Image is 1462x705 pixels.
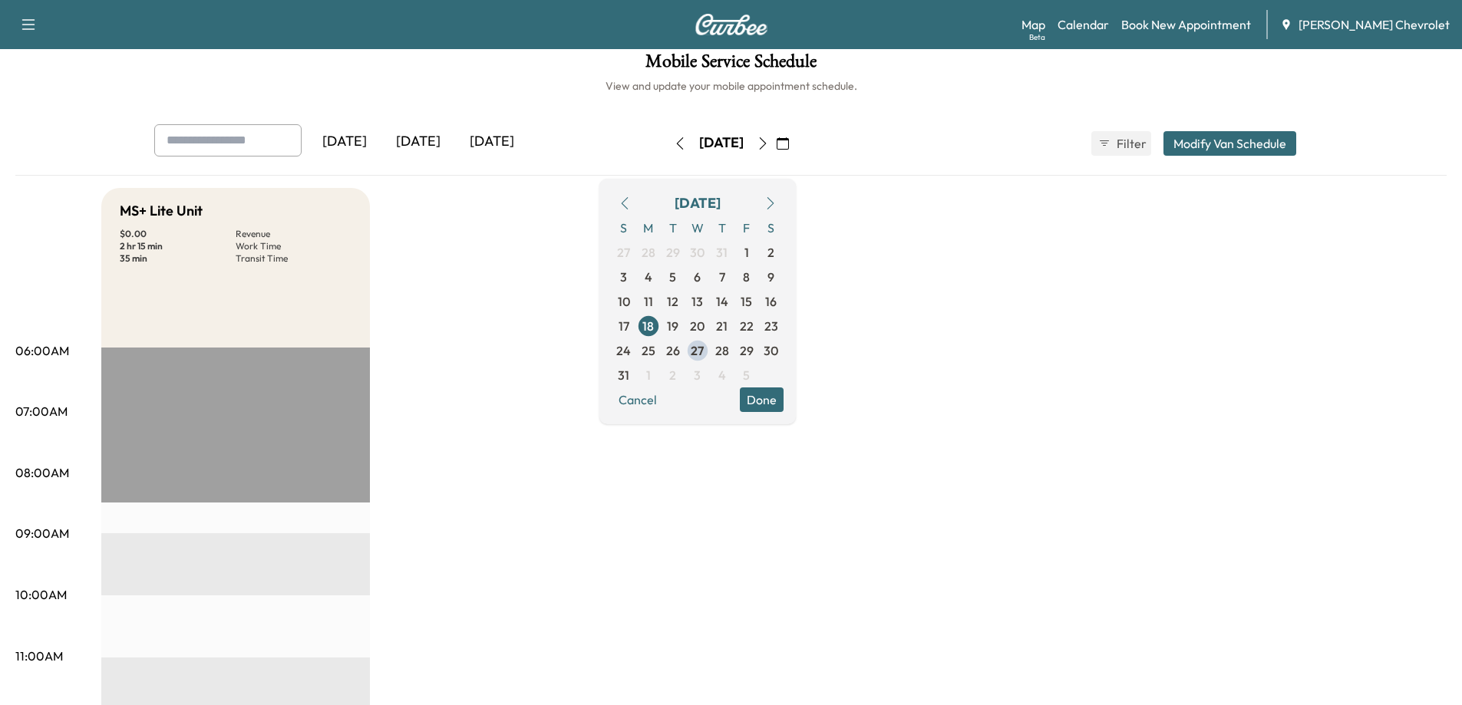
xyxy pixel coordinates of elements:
p: 08:00AM [15,463,69,482]
span: S [612,216,636,240]
span: 9 [767,268,774,286]
span: 24 [616,341,631,360]
div: [DATE] [381,124,455,160]
span: W [685,216,710,240]
span: 8 [743,268,750,286]
span: 19 [667,317,678,335]
button: Done [740,387,784,412]
button: Cancel [612,387,664,412]
div: [DATE] [699,133,744,153]
span: T [710,216,734,240]
a: Book New Appointment [1121,15,1251,34]
p: Transit Time [236,252,351,265]
button: Filter [1091,131,1151,156]
span: 28 [715,341,729,360]
span: 5 [743,366,750,384]
div: Beta [1029,31,1045,43]
span: 31 [716,243,728,262]
span: 30 [690,243,705,262]
span: F [734,216,759,240]
h1: Mobile Service Schedule [15,52,1447,78]
img: Curbee Logo [695,14,768,35]
div: [DATE] [455,124,529,160]
p: 2 hr 15 min [120,240,236,252]
span: 30 [764,341,778,360]
span: Filter [1117,134,1144,153]
span: 13 [691,292,703,311]
span: S [759,216,784,240]
span: 6 [694,268,701,286]
p: 07:00AM [15,402,68,420]
p: Work Time [236,240,351,252]
button: Modify Van Schedule [1163,131,1296,156]
span: 10 [618,292,630,311]
span: 1 [646,366,651,384]
div: [DATE] [308,124,381,160]
span: T [661,216,685,240]
span: 11 [644,292,653,311]
span: 28 [642,243,655,262]
p: 09:00AM [15,524,69,542]
div: [DATE] [675,193,721,214]
a: Calendar [1058,15,1109,34]
span: 27 [691,341,704,360]
span: 3 [694,366,701,384]
p: 35 min [120,252,236,265]
span: 18 [642,317,654,335]
span: 21 [716,317,728,335]
span: 16 [765,292,777,311]
span: 1 [744,243,749,262]
a: MapBeta [1021,15,1045,34]
span: 5 [669,268,676,286]
span: 14 [716,292,728,311]
span: 17 [619,317,629,335]
p: 06:00AM [15,341,69,360]
span: 2 [669,366,676,384]
span: 20 [690,317,705,335]
span: 4 [645,268,652,286]
span: 7 [719,268,725,286]
h5: MS+ Lite Unit [120,200,203,222]
span: 22 [740,317,754,335]
p: 11:00AM [15,647,63,665]
span: 3 [620,268,627,286]
p: 10:00AM [15,585,67,604]
span: 25 [642,341,655,360]
span: 26 [666,341,680,360]
span: 29 [740,341,754,360]
span: 31 [618,366,629,384]
p: $ 0.00 [120,228,236,240]
h6: View and update your mobile appointment schedule. [15,78,1447,94]
span: 23 [764,317,778,335]
span: 12 [667,292,678,311]
span: 4 [718,366,726,384]
span: 2 [767,243,774,262]
span: 29 [666,243,680,262]
span: M [636,216,661,240]
p: Revenue [236,228,351,240]
span: [PERSON_NAME] Chevrolet [1299,15,1450,34]
span: 27 [617,243,630,262]
span: 15 [741,292,752,311]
